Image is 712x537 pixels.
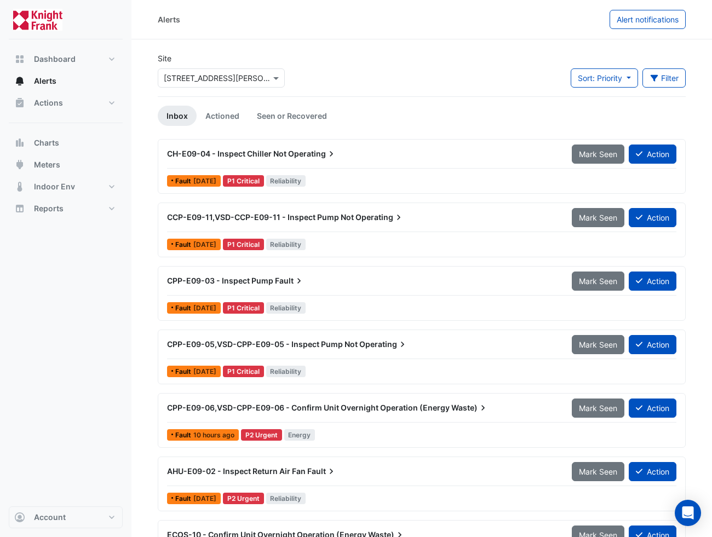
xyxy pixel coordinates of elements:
span: Mark Seen [579,467,617,476]
span: CPP-E09-03 - Inspect Pump [167,276,273,285]
span: Alerts [34,76,56,86]
span: Mark Seen [579,403,617,413]
span: Fault [275,275,305,286]
img: Company Logo [13,9,62,31]
button: Action [629,462,676,481]
span: Sort: Priority [578,73,622,83]
span: AHU-E09-02 - Inspect Return Air Fan [167,466,306,476]
span: Fault [175,495,193,502]
a: Inbox [158,106,197,126]
app-icon: Indoor Env [14,181,25,192]
span: Fault [175,241,193,248]
div: P2 Urgent [223,493,264,504]
span: CPP-E09-06,VSD-CPP-E09-06 - Confirm Unit Overnight Operation (Energy [167,403,450,412]
span: Mon 08-Sep-2025 06:30 BST [193,367,216,376]
button: Mark Seen [572,399,624,418]
button: Charts [9,132,123,154]
div: P1 Critical [223,175,264,187]
span: Waste) [451,402,489,413]
button: Action [629,272,676,291]
span: Mark Seen [579,276,617,286]
button: Account [9,506,123,528]
button: Alert notifications [610,10,686,29]
span: Reliability [266,175,306,187]
button: Alerts [9,70,123,92]
span: Energy [284,429,315,441]
label: Site [158,53,171,64]
app-icon: Alerts [14,76,25,86]
app-icon: Meters [14,159,25,170]
button: Mark Seen [572,335,624,354]
button: Dashboard [9,48,123,70]
span: Fault [175,368,193,375]
span: Charts [34,137,59,148]
span: Fault [175,305,193,311]
span: Account [34,512,66,523]
a: Actioned [197,106,248,126]
div: Open Intercom Messenger [675,500,701,526]
span: Alert notifications [617,15,679,24]
span: Operating [288,148,337,159]
button: Action [629,208,676,227]
span: Mon 08-Sep-2025 06:30 BST [193,240,216,249]
button: Mark Seen [572,208,624,227]
button: Reports [9,198,123,220]
span: Actions [34,97,63,108]
span: Thu 11-Sep-2025 08:15 BST [193,494,216,503]
span: Fri 12-Sep-2025 00:30 BST [193,431,234,439]
div: P2 Urgent [241,429,282,441]
span: Mon 08-Sep-2025 13:15 BST [193,177,216,185]
span: Operating [359,339,408,350]
button: Action [629,335,676,354]
span: Fault [175,178,193,184]
span: Fault [175,432,193,438]
span: Fault [307,466,337,477]
button: Mark Seen [572,272,624,291]
div: P1 Critical [223,302,264,314]
span: Mark Seen [579,340,617,349]
button: Mark Seen [572,145,624,164]
button: Actions [9,92,123,114]
div: P1 Critical [223,366,264,377]
span: Reliability [266,493,306,504]
span: CPP-E09-05,VSD-CPP-E09-05 - Inspect Pump Not [167,339,358,349]
span: Mark Seen [579,149,617,159]
a: Seen or Recovered [248,106,336,126]
span: Dashboard [34,54,76,65]
app-icon: Actions [14,97,25,108]
button: Mark Seen [572,462,624,481]
button: Indoor Env [9,176,123,198]
div: Alerts [158,14,180,25]
button: Action [629,399,676,418]
app-icon: Reports [14,203,25,214]
span: Mark Seen [579,213,617,222]
button: Meters [9,154,123,176]
span: CH-E09-04 - Inspect Chiller Not [167,149,286,158]
button: Sort: Priority [571,68,638,88]
button: Action [629,145,676,164]
span: Reports [34,203,64,214]
span: Reliability [266,239,306,250]
button: Filter [642,68,686,88]
span: Reliability [266,302,306,314]
span: Operating [355,212,404,223]
span: Mon 08-Sep-2025 06:30 BST [193,304,216,312]
app-icon: Charts [14,137,25,148]
span: CCP-E09-11,VSD-CCP-E09-11 - Inspect Pump Not [167,212,354,222]
span: Meters [34,159,60,170]
span: Reliability [266,366,306,377]
div: P1 Critical [223,239,264,250]
span: Indoor Env [34,181,75,192]
app-icon: Dashboard [14,54,25,65]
